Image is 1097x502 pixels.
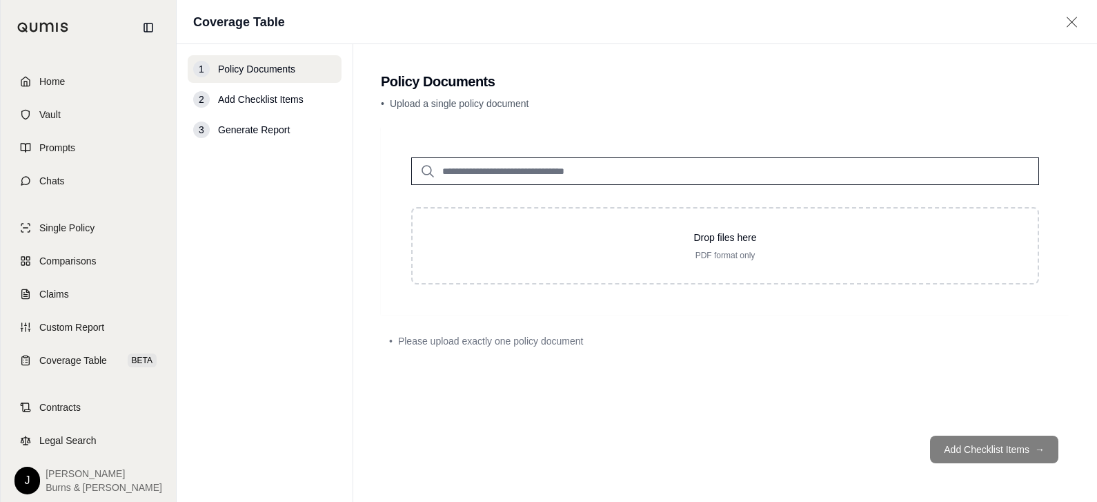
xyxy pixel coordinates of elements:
span: Coverage Table [39,354,107,367]
a: Comparisons [9,246,168,276]
a: Contracts [9,392,168,423]
span: Generate Report [218,123,290,137]
a: Vault [9,99,168,130]
span: Chats [39,174,65,188]
a: Legal Search [9,425,168,456]
a: Home [9,66,168,97]
span: Upload a single policy document [390,98,529,109]
span: Burns & [PERSON_NAME] [46,481,162,494]
span: BETA [128,354,157,367]
div: 2 [193,91,210,108]
span: Single Policy [39,221,95,235]
button: Collapse sidebar [137,17,159,39]
span: Custom Report [39,320,104,334]
a: Chats [9,166,168,196]
span: Vault [39,108,61,122]
span: Please upload exactly one policy document [398,334,584,348]
a: Single Policy [9,213,168,243]
a: Prompts [9,133,168,163]
span: Legal Search [39,434,97,447]
h2: Policy Documents [381,72,1069,91]
span: Prompts [39,141,75,155]
span: Add Checklist Items [218,93,304,106]
span: Contracts [39,400,81,414]
div: 3 [193,122,210,138]
h1: Coverage Table [193,12,285,32]
a: Custom Report [9,312,168,342]
span: Home [39,75,65,88]
span: Comparisons [39,254,96,268]
img: Qumis Logo [17,22,69,32]
a: Claims [9,279,168,309]
span: • [381,98,384,109]
span: [PERSON_NAME] [46,467,162,481]
p: PDF format only [435,250,1016,261]
span: • [389,334,393,348]
p: Drop files here [435,231,1016,244]
div: 1 [193,61,210,77]
span: Claims [39,287,69,301]
span: Policy Documents [218,62,295,76]
a: Coverage TableBETA [9,345,168,376]
div: J [14,467,40,494]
